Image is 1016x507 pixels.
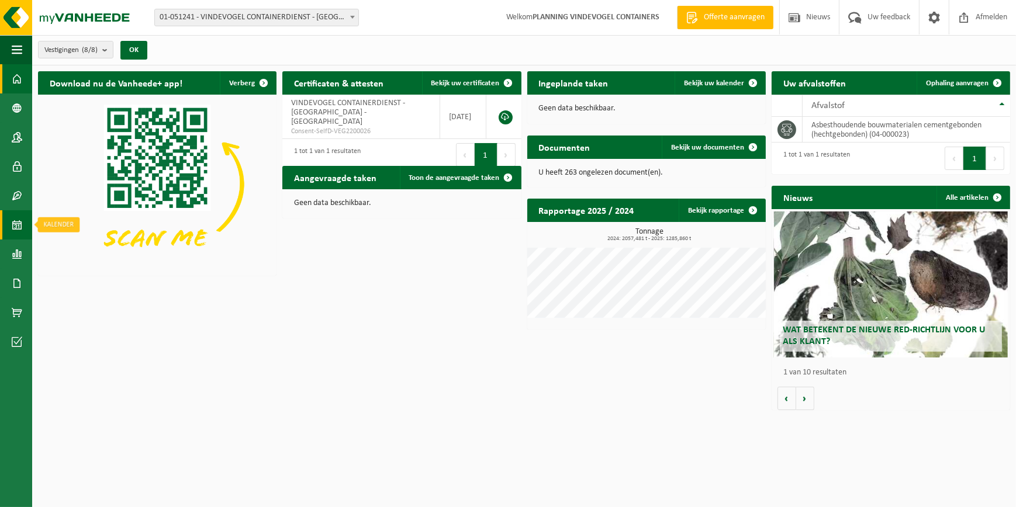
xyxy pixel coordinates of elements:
p: U heeft 263 ongelezen document(en). [539,169,754,177]
h2: Documenten [527,136,602,158]
button: Next [986,147,1004,170]
div: 1 tot 1 van 1 resultaten [777,145,850,171]
p: 1 van 10 resultaten [783,369,1004,377]
td: asbesthoudende bouwmaterialen cementgebonden (hechtgebonden) (04-000023) [803,117,1010,143]
p: Geen data beschikbaar. [539,105,754,113]
a: Ophaling aanvragen [917,71,1009,95]
span: Afvalstof [811,101,845,110]
span: Offerte aanvragen [701,12,768,23]
span: Bekijk uw documenten [671,144,744,151]
button: Volgende [796,387,814,410]
button: Vorige [777,387,796,410]
span: Toon de aangevraagde taken [409,174,500,182]
button: Previous [456,143,475,166]
button: Vestigingen(8/8) [38,41,113,58]
strong: PLANNING VINDEVOGEL CONTAINERS [533,13,659,22]
span: Ophaling aanvragen [926,79,989,87]
button: OK [120,41,147,60]
a: Bekijk uw certificaten [422,71,520,95]
a: Bekijk uw documenten [662,136,765,159]
button: 1 [475,143,497,166]
a: Bekijk rapportage [679,199,765,222]
span: 2024: 2057,481 t - 2025: 1285,860 t [533,236,766,242]
button: 1 [963,147,986,170]
a: Alle artikelen [936,186,1009,209]
span: Bekijk uw kalender [684,79,744,87]
button: Verberg [220,71,275,95]
span: Consent-SelfD-VEG2200026 [291,127,430,136]
p: Geen data beschikbaar. [294,199,509,207]
button: Previous [945,147,963,170]
a: Offerte aanvragen [677,6,773,29]
h2: Rapportage 2025 / 2024 [527,199,646,221]
button: Next [497,143,516,166]
h2: Certificaten & attesten [282,71,395,94]
span: Bekijk uw certificaten [431,79,500,87]
h2: Nieuws [772,186,824,209]
h2: Aangevraagde taken [282,166,388,189]
h3: Tonnage [533,228,766,242]
span: Verberg [229,79,255,87]
span: 01-051241 - VINDEVOGEL CONTAINERDIENST - OUDENAARDE - OUDENAARDE [155,9,358,26]
span: Vestigingen [44,41,98,59]
span: 01-051241 - VINDEVOGEL CONTAINERDIENST - OUDENAARDE - OUDENAARDE [154,9,359,26]
img: Download de VHEPlus App [38,95,277,273]
a: Bekijk uw kalender [675,71,765,95]
a: Wat betekent de nieuwe RED-richtlijn voor u als klant? [774,211,1008,357]
span: VINDEVOGEL CONTAINERDIENST - [GEOGRAPHIC_DATA] - [GEOGRAPHIC_DATA] [291,99,405,126]
td: [DATE] [440,95,487,139]
count: (8/8) [82,46,98,54]
span: Wat betekent de nieuwe RED-richtlijn voor u als klant? [783,325,985,346]
a: Toon de aangevraagde taken [400,166,520,189]
div: 1 tot 1 van 1 resultaten [288,142,361,168]
h2: Ingeplande taken [527,71,620,94]
h2: Uw afvalstoffen [772,71,858,94]
h2: Download nu de Vanheede+ app! [38,71,194,94]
